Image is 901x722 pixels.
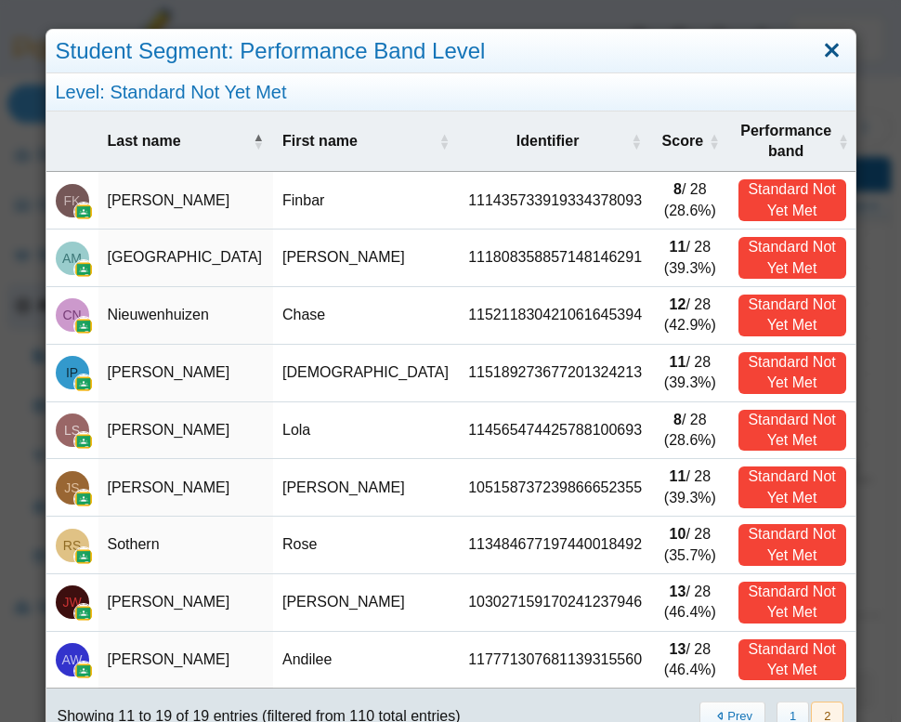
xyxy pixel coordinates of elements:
[66,366,78,379] span: Isaiah Prudhomme
[468,131,627,151] span: Identifier
[459,230,651,287] td: 111808358857148146291
[673,181,682,197] b: 8
[459,632,651,689] td: 117771307681139315560
[738,237,846,279] div: Standard Not Yet Met
[74,374,93,393] img: googleClassroom-logo.png
[98,230,274,287] td: [GEOGRAPHIC_DATA]
[62,252,82,265] span: Agnes Messina
[670,468,686,484] b: 11
[738,121,834,163] span: Performance band
[670,296,686,312] b: 12
[253,132,264,151] span: Last name : Activate to invert sorting
[738,352,846,394] div: Standard Not Yet Met
[738,410,846,452] div: Standard Not Yet Met
[651,230,729,287] td: / 28 (39.3%)
[273,345,459,402] td: [DEMOGRAPHIC_DATA]
[670,239,686,255] b: 11
[64,194,81,207] span: Finbar Kerwin
[46,73,855,112] div: Level: Standard Not Yet Met
[273,574,459,632] td: [PERSON_NAME]
[273,517,459,574] td: Rose
[74,604,93,623] img: googleClassroom-logo.png
[738,466,846,508] div: Standard Not Yet Met
[651,402,729,460] td: / 28 (28.6%)
[108,131,250,151] span: Last name
[738,524,846,566] div: Standard Not Yet Met
[98,287,274,345] td: Nieuwenhuizen
[74,317,93,335] img: googleClassroom-logo.png
[631,132,642,151] span: Identifier : Activate to sort
[670,526,686,542] b: 10
[651,459,729,517] td: / 28 (39.3%)
[74,547,93,566] img: googleClassroom-logo.png
[459,402,651,460] td: 114565474425788100693
[64,481,79,494] span: Janiyah Smith
[459,459,651,517] td: 105158737239866652355
[459,287,651,345] td: 115211830421061645394
[74,490,93,508] img: googleClassroom-logo.png
[738,639,846,681] div: Standard Not Yet Met
[459,574,651,632] td: 103027159170241237946
[74,662,93,680] img: googleClassroom-logo.png
[98,345,274,402] td: [PERSON_NAME]
[98,172,274,230] td: [PERSON_NAME]
[273,402,459,460] td: Lola
[651,574,729,632] td: / 28 (46.4%)
[738,295,846,336] div: Standard Not Yet Met
[62,308,81,322] span: Chase Nieuwenhuizen
[273,172,459,230] td: Finbar
[61,653,82,666] span: Andilee Walters
[64,424,80,437] span: Lola Schexnider
[738,582,846,624] div: Standard Not Yet Met
[660,131,705,151] span: Score
[282,131,435,151] span: First name
[62,596,81,609] span: Justin Waldron
[459,517,651,574] td: 113484677197440018492
[670,584,686,599] b: 13
[74,432,93,451] img: googleClassroom-logo.png
[670,354,686,370] b: 11
[838,132,846,151] span: Performance band : Activate to sort
[651,632,729,689] td: / 28 (46.4%)
[670,641,686,657] b: 13
[438,132,450,151] span: First name : Activate to sort
[459,172,651,230] td: 111435733919334378093
[98,459,274,517] td: [PERSON_NAME]
[273,459,459,517] td: [PERSON_NAME]
[273,230,459,287] td: [PERSON_NAME]
[651,287,729,345] td: / 28 (42.9%)
[74,203,93,221] img: googleClassroom-logo.png
[273,287,459,345] td: Chase
[98,402,274,460] td: [PERSON_NAME]
[738,179,846,221] div: Standard Not Yet Met
[459,345,651,402] td: 115189273677201324213
[98,574,274,632] td: [PERSON_NAME]
[273,632,459,689] td: Andilee
[98,632,274,689] td: [PERSON_NAME]
[651,517,729,574] td: / 28 (35.7%)
[46,30,855,73] div: Student Segment: Performance Band Level
[817,35,846,67] a: Close
[63,539,81,552] span: Rose Sothern
[98,517,274,574] td: Sothern
[651,172,729,230] td: / 28 (28.6%)
[709,132,720,151] span: Score : Activate to sort
[74,260,93,279] img: googleClassroom-logo.png
[651,345,729,402] td: / 28 (39.3%)
[673,412,682,427] b: 8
